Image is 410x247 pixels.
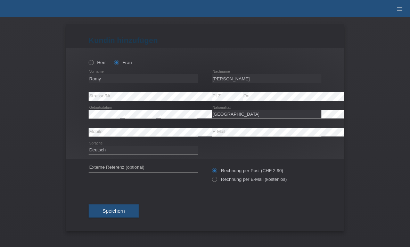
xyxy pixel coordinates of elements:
[393,7,407,11] a: menu
[212,168,283,173] label: Rechnung per Post (CHF 2.90)
[212,177,216,185] input: Rechnung per E-Mail (kostenlos)
[114,60,132,65] label: Frau
[89,36,321,45] h1: Kundin hinzufügen
[89,60,106,65] label: Herr
[114,60,118,64] input: Frau
[102,208,125,214] span: Speichern
[212,177,287,182] label: Rechnung per E-Mail (kostenlos)
[89,204,139,218] button: Speichern
[89,60,93,64] input: Herr
[212,168,216,177] input: Rechnung per Post (CHF 2.90)
[396,6,403,12] i: menu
